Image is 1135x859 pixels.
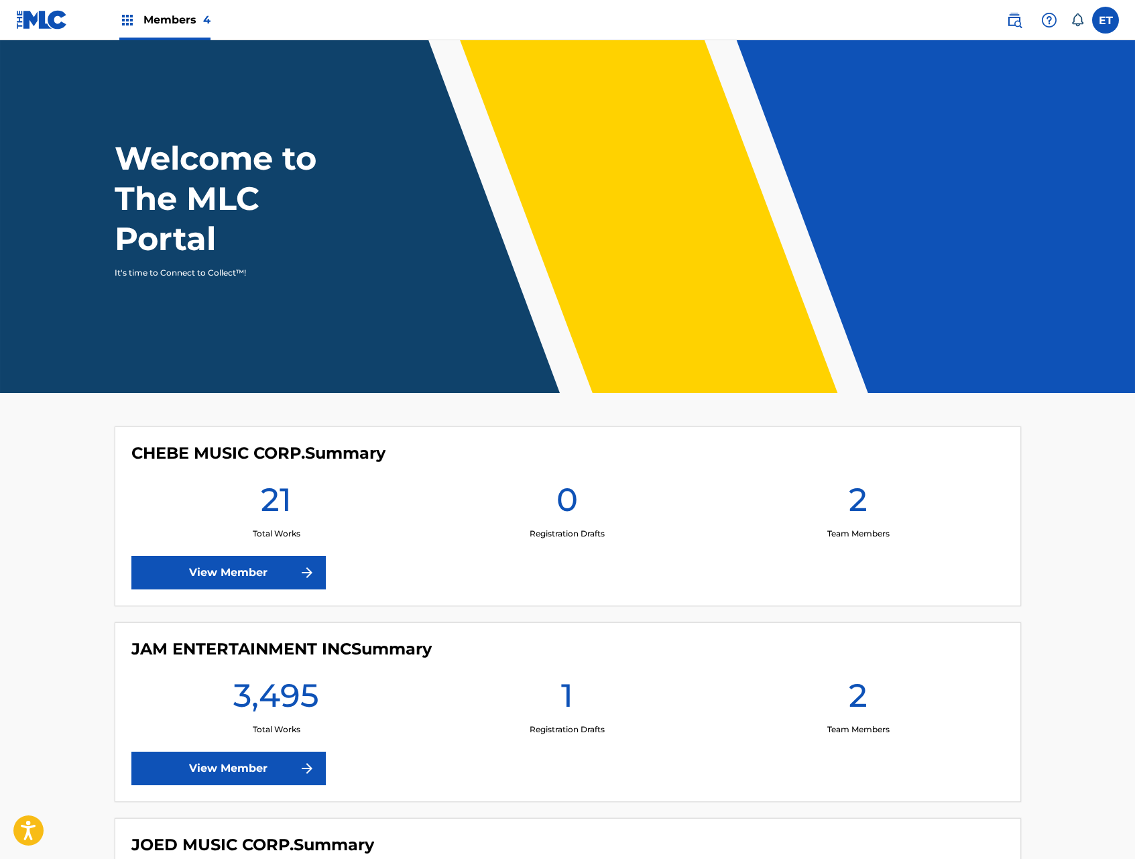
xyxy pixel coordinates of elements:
p: Team Members [827,528,890,540]
h1: 2 [849,675,868,724]
div: Notifications [1071,13,1084,27]
p: Registration Drafts [530,724,605,736]
div: User Menu [1092,7,1119,34]
span: 4 [203,13,211,26]
p: Total Works [253,724,300,736]
h1: 3,495 [233,675,319,724]
h4: JOED MUSIC CORP. [131,835,374,855]
img: search [1006,12,1022,28]
span: Members [143,12,211,27]
h4: JAM ENTERTAINMENT INC [131,639,432,659]
iframe: Chat Widget [1068,795,1135,859]
a: View Member [131,556,326,589]
h1: 21 [261,479,292,528]
h4: CHEBE MUSIC CORP. [131,443,385,463]
div: Help [1036,7,1063,34]
p: It's time to Connect to Collect™! [115,267,347,279]
img: f7272a7cc735f4ea7f67.svg [299,565,315,581]
h1: 2 [849,479,868,528]
img: f7272a7cc735f4ea7f67.svg [299,760,315,777]
a: Public Search [1001,7,1028,34]
img: help [1041,12,1057,28]
a: View Member [131,752,326,785]
p: Registration Drafts [530,528,605,540]
img: MLC Logo [16,10,68,30]
p: Team Members [827,724,890,736]
h1: Welcome to The MLC Portal [115,138,365,259]
h1: 0 [556,479,578,528]
p: Total Works [253,528,300,540]
h1: 1 [561,675,573,724]
img: Top Rightsholders [119,12,135,28]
